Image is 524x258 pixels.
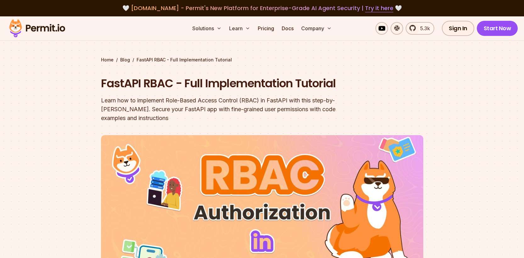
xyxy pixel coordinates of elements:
[255,22,277,35] a: Pricing
[442,21,474,36] a: Sign In
[365,4,393,12] a: Try it here
[227,22,253,35] button: Learn
[6,18,68,39] img: Permit logo
[101,57,423,63] div: / /
[15,4,509,13] div: 🤍 🤍
[299,22,334,35] button: Company
[120,57,130,63] a: Blog
[190,22,224,35] button: Solutions
[477,21,518,36] a: Start Now
[279,22,296,35] a: Docs
[101,96,343,123] div: Learn how to implement Role-Based Access Control (RBAC) in FastAPI with this step-by-[PERSON_NAME...
[416,25,430,32] span: 5.3k
[131,4,393,12] span: [DOMAIN_NAME] - Permit's New Platform for Enterprise-Grade AI Agent Security |
[406,22,434,35] a: 5.3k
[101,76,343,91] h1: FastAPI RBAC - Full Implementation Tutorial
[101,57,114,63] a: Home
